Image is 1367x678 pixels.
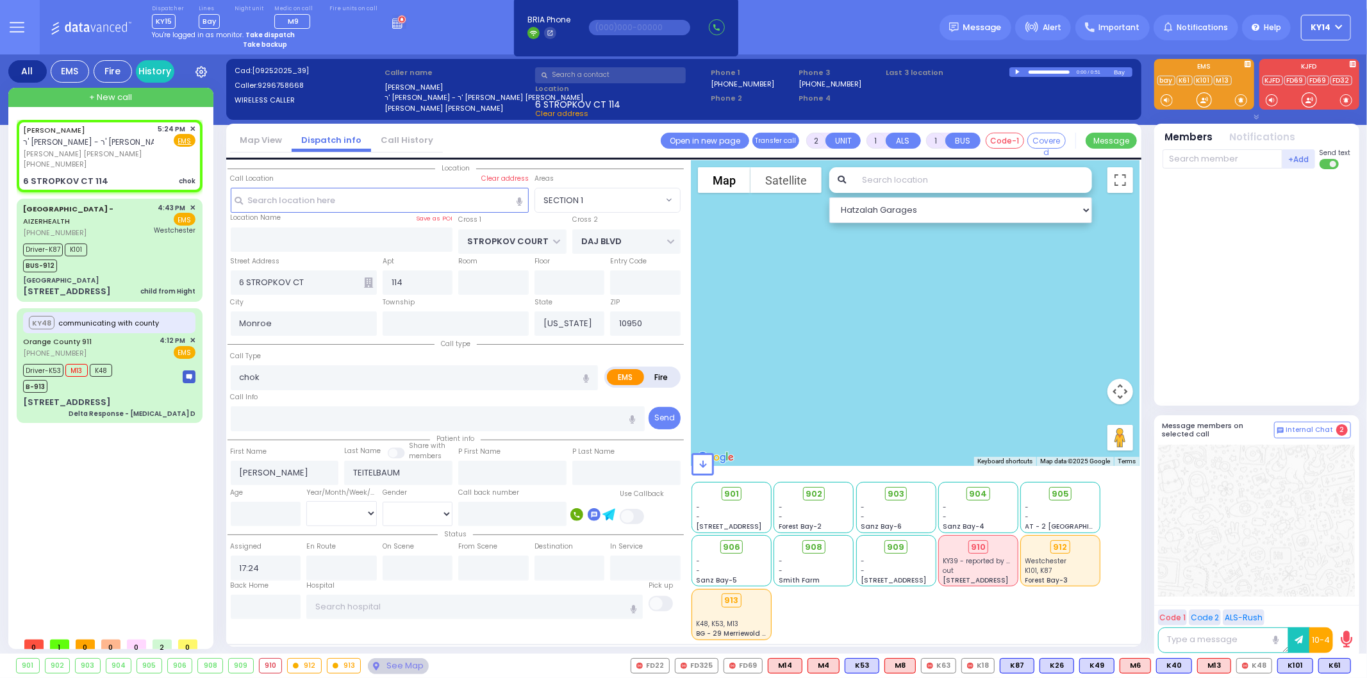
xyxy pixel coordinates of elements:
span: K48, K53, M13 [697,619,739,629]
div: 913 [327,659,361,673]
span: out [943,566,954,575]
span: 0 [76,640,95,649]
span: 902 [806,488,822,500]
div: K48 [1236,658,1272,674]
label: Call Info [231,392,258,402]
span: ר' [PERSON_NAME] - ר' [PERSON_NAME] [PERSON_NAME] [23,136,233,147]
input: Search location here [231,188,529,212]
span: SECTION 1 [535,188,663,211]
button: ALS-Rush [1223,609,1264,625]
span: - [861,512,865,522]
span: B-913 [23,380,47,393]
button: Map camera controls [1107,379,1133,404]
label: ZIP [610,297,620,308]
div: Year/Month/Week/Day [306,488,377,498]
div: See map [368,658,428,674]
a: K101 [1194,76,1213,85]
div: M4 [808,658,840,674]
span: - [697,502,700,512]
label: From Scene [458,542,497,552]
label: Clear address [481,174,529,184]
a: KJFD [1263,76,1283,85]
span: You're logged in as monitor. [152,30,244,40]
span: 0 [127,640,146,649]
div: K101 [1277,658,1313,674]
div: M14 [768,658,802,674]
span: - [779,566,783,575]
label: [PERSON_NAME] [385,82,531,93]
span: - [779,556,783,566]
a: AIZERHEALTH [23,204,113,227]
div: ALS [768,658,802,674]
label: Areas [534,174,554,184]
div: 910 [968,540,989,554]
span: - [861,566,865,575]
span: [09252025_39] [252,65,309,76]
label: Last 3 location [886,67,1009,78]
label: Dispatcher [152,5,184,13]
div: BLS [1156,658,1192,674]
label: En Route [306,542,336,552]
label: Caller name [385,67,531,78]
span: - [861,502,865,512]
label: Age [231,488,244,498]
div: K53 [845,658,879,674]
span: M13 [65,364,88,377]
div: BLS [845,658,879,674]
img: red-radio-icon.svg [681,663,687,669]
span: Phone 2 [711,93,794,104]
span: SECTION 1 [543,194,583,207]
span: Phone 1 [711,67,794,78]
div: 6 STROPKOV CT 114 [23,175,108,188]
div: child from Hight [140,286,195,296]
img: comment-alt.png [1277,427,1284,434]
label: Floor [534,256,550,267]
img: message-box.svg [183,370,195,383]
label: First Name [231,447,267,457]
div: K61 [1318,658,1351,674]
div: FD325 [675,658,718,674]
div: FD69 [724,658,763,674]
span: - [697,566,700,575]
span: 4:12 PM [160,336,186,345]
span: Westchester [1025,556,1067,566]
div: K63 [921,658,956,674]
button: +Add [1282,149,1316,169]
button: Send [649,407,681,429]
button: BUS [945,133,981,149]
div: 908 [198,659,222,673]
span: Status [438,529,473,539]
label: Last Name [344,446,381,456]
span: KY14 [1311,22,1331,33]
label: EMS [607,369,644,385]
div: All [8,60,47,83]
strong: Take dispatch [245,30,295,40]
div: Bay [1114,67,1132,77]
a: [PERSON_NAME] [23,125,85,135]
label: Caller: [235,80,381,91]
div: 903 [76,659,100,673]
div: EMS [51,60,89,83]
span: - [943,502,947,512]
img: Google [695,449,737,466]
span: 908 [805,541,822,554]
label: Cross 2 [572,215,598,225]
span: Smith Farm [779,575,820,585]
div: 0:00 [1076,65,1088,79]
span: [GEOGRAPHIC_DATA] - [23,204,113,214]
span: BRIA Phone [527,14,570,26]
span: 903 [888,488,904,500]
img: message.svg [949,22,959,32]
label: Use Callback [620,489,664,499]
button: UNIT [825,133,861,149]
button: Toggle fullscreen view [1107,167,1133,193]
label: Turn off text [1320,158,1340,170]
span: 5:24 PM [158,124,186,134]
label: Lines [199,5,220,13]
img: Logo [51,19,136,35]
span: M9 [288,16,299,26]
div: 913 [722,593,741,608]
div: 904 [106,659,131,673]
label: Call Location [231,174,274,184]
span: Driver-K87 [23,244,63,256]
